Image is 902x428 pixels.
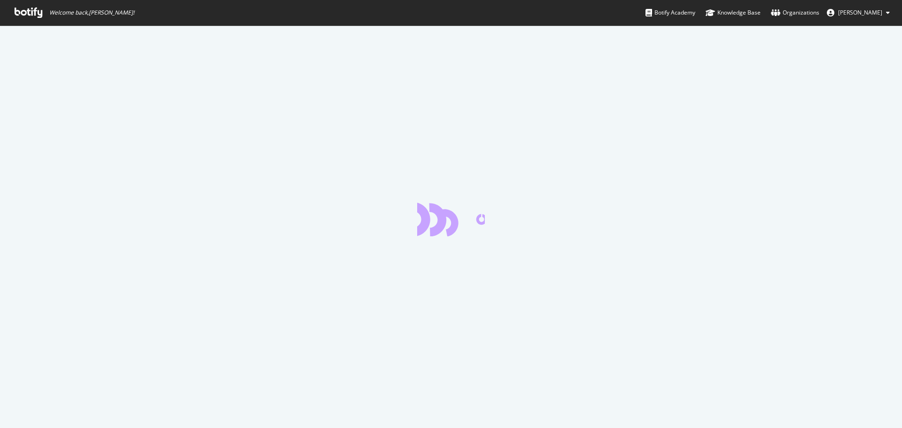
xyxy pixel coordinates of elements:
[838,8,882,16] span: Michael Boulter
[771,8,819,17] div: Organizations
[819,5,897,20] button: [PERSON_NAME]
[49,9,134,16] span: Welcome back, [PERSON_NAME] !
[417,202,485,236] div: animation
[706,8,761,17] div: Knowledge Base
[645,8,695,17] div: Botify Academy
